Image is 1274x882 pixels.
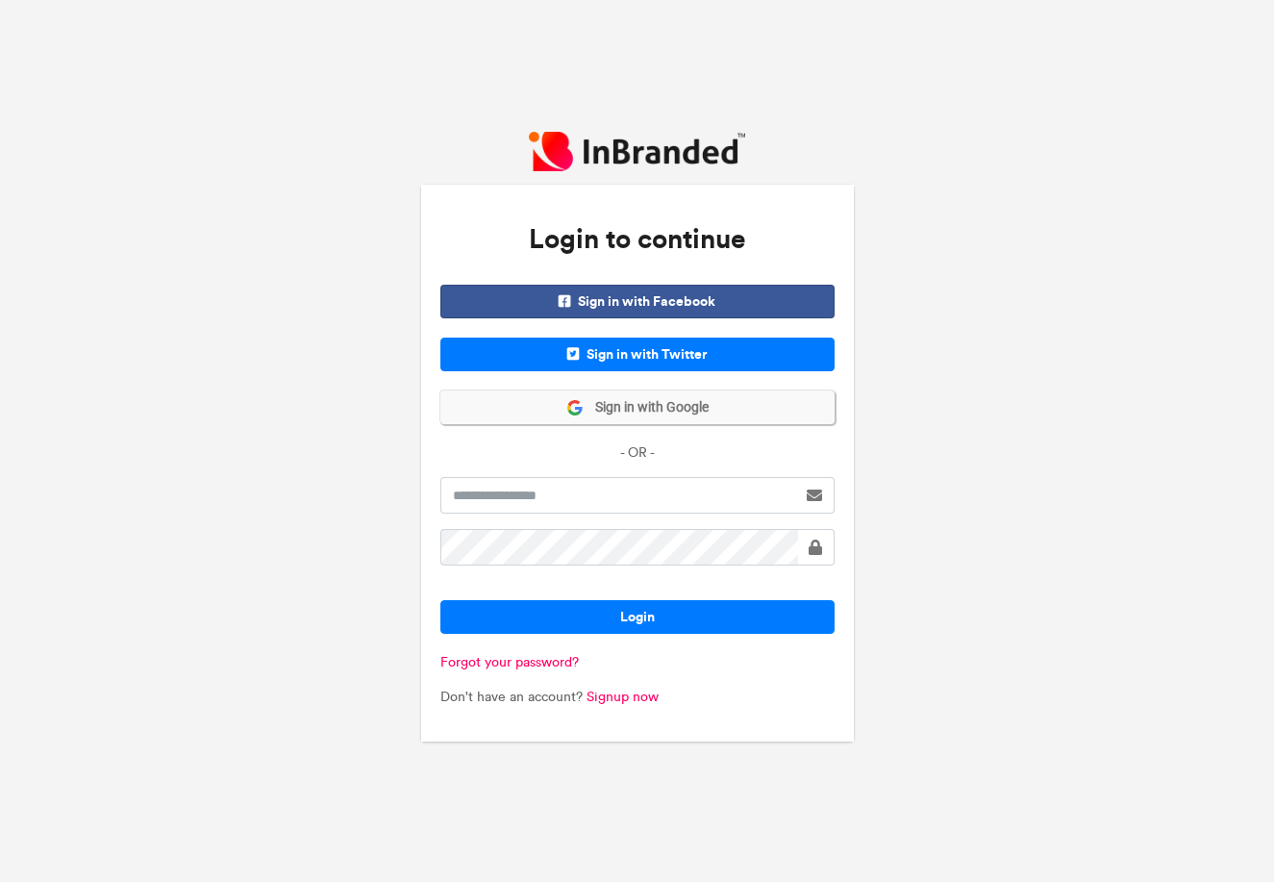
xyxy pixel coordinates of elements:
span: Sign in with Twitter [440,338,835,371]
span: Sign in with Google [584,398,709,417]
button: Sign in with Google [440,391,835,424]
h3: Login to continue [440,204,835,275]
button: Login [440,600,835,634]
img: InBranded Logo [529,132,745,171]
span: Sign in with Facebook [440,285,835,318]
a: Forgot your password? [440,654,579,670]
a: Signup now [587,689,659,705]
p: Don't have an account? [440,688,835,707]
p: - OR - [440,443,835,463]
